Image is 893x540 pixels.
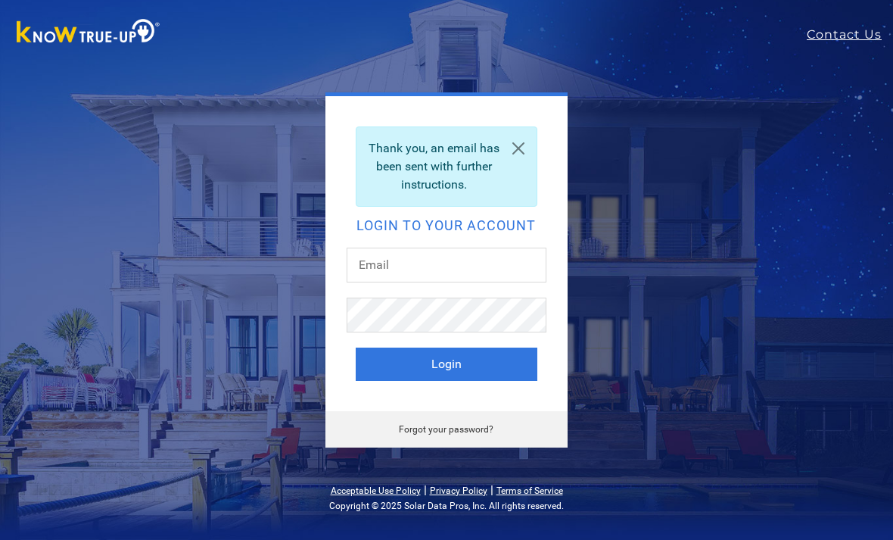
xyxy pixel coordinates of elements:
[356,126,537,207] div: Thank you, an email has been sent with further instructions.
[500,127,537,170] a: Close
[496,485,563,496] a: Terms of Service
[356,348,537,381] button: Login
[399,424,493,435] a: Forgot your password?
[347,248,546,282] input: Email
[356,219,537,233] h2: Login to your account
[430,485,487,496] a: Privacy Policy
[424,482,427,497] span: |
[9,16,168,50] img: Know True-Up
[331,485,421,496] a: Acceptable Use Policy
[807,26,893,44] a: Contact Us
[490,482,493,497] span: |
